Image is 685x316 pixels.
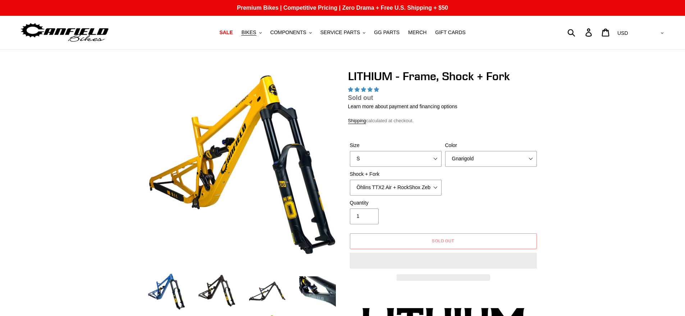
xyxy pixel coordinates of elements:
[374,29,399,36] span: GG PARTS
[267,28,315,37] button: COMPONENTS
[147,271,186,311] img: Load image into Gallery viewer, LITHIUM - Frame, Shock + Fork
[405,28,430,37] a: MERCH
[247,271,287,311] img: Load image into Gallery viewer, LITHIUM - Frame, Shock + Fork
[216,28,236,37] a: SALE
[350,233,537,249] button: Sold out
[148,71,336,258] img: LITHIUM - Frame, Shock + Fork
[370,28,403,37] a: GG PARTS
[241,29,256,36] span: BIKES
[317,28,369,37] button: SERVICE PARTS
[20,21,110,44] img: Canfield Bikes
[348,94,373,101] span: Sold out
[408,29,426,36] span: MERCH
[348,117,539,124] div: calculated at checkout.
[431,28,469,37] a: GIFT CARDS
[348,69,539,83] h1: LITHIUM - Frame, Shock + Fork
[298,271,337,311] img: Load image into Gallery viewer, LITHIUM - Frame, Shock + Fork
[219,29,233,36] span: SALE
[350,142,442,149] label: Size
[197,271,237,311] img: Load image into Gallery viewer, LITHIUM - Frame, Shock + Fork
[350,170,442,178] label: Shock + Fork
[348,87,380,92] span: 5.00 stars
[432,238,455,243] span: Sold out
[350,199,442,207] label: Quantity
[348,118,366,124] a: Shipping
[238,28,265,37] button: BIKES
[445,142,537,149] label: Color
[320,29,360,36] span: SERVICE PARTS
[270,29,306,36] span: COMPONENTS
[435,29,466,36] span: GIFT CARDS
[348,104,457,109] a: Learn more about payment and financing options
[571,24,590,40] input: Search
